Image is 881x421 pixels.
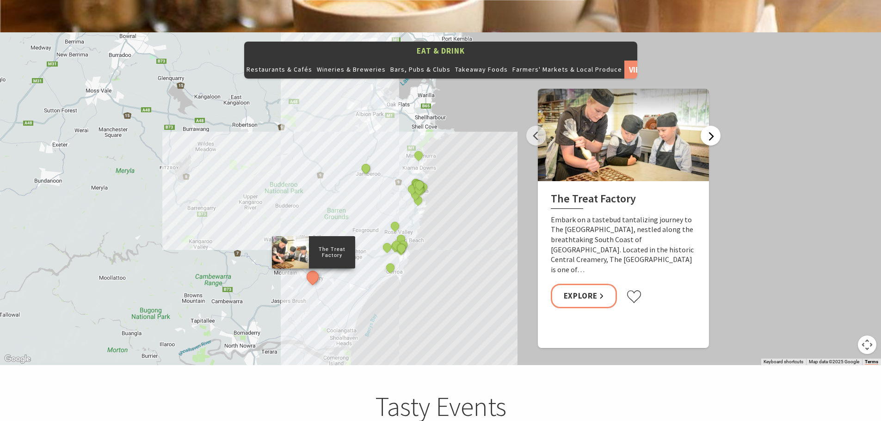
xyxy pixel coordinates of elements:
[388,60,453,79] button: Bars, Pubs & Clubs
[626,290,642,304] button: Click to favourite The Treat Factory
[413,183,425,195] button: See detail about Silica Restaurant and Bar
[551,284,617,308] a: Explore
[244,60,314,79] button: Restaurants & Cafés
[409,189,421,201] button: See detail about The Brooding Italian
[309,245,355,260] p: The Treat Factory
[412,194,424,206] button: See detail about Cin Cin Wine Bar
[381,241,393,253] button: See detail about Crooked River Estate
[388,220,400,232] button: See detail about Schottlanders Wagyu Beef
[809,359,859,364] span: Map data ©2025 Google
[314,60,388,79] button: Wineries & Breweries
[551,215,696,275] p: Embark on a tastebud tantalizing journey to The [GEOGRAPHIC_DATA], nestled along the breathtaking...
[406,183,418,195] button: See detail about Green Caffeen
[412,149,424,161] button: See detail about Mystics Bistro
[526,126,546,146] button: Previous
[865,359,878,365] a: Terms (opens in new tab)
[510,60,624,79] button: Farmers' Markets & Local Produce
[395,242,407,254] button: See detail about Gather. By the Hill
[701,126,721,146] button: Next
[764,359,803,365] button: Keyboard shortcuts
[858,336,876,354] button: Map camera controls
[453,60,510,79] button: Takeaway Foods
[2,353,33,365] a: Open this area in Google Maps (opens a new window)
[359,162,371,174] button: See detail about Jamberoo Pub
[413,179,425,191] button: See detail about Penny Whistlers
[624,60,651,79] a: View All
[244,42,637,61] button: Eat & Drink
[2,353,33,365] img: Google
[551,192,696,209] h2: The Treat Factory
[384,262,396,274] button: See detail about The Blue Swimmer at Seahaven
[304,268,321,286] button: See detail about The Treat Factory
